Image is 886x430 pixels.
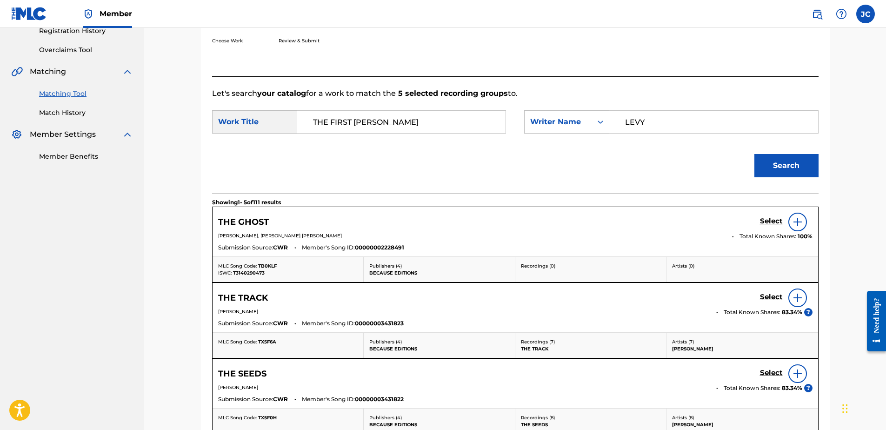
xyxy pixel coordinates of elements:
[672,345,813,352] p: [PERSON_NAME]
[218,319,273,328] span: Submission Source:
[212,198,281,207] p: Showing 1 - 5 of 111 results
[11,66,23,77] img: Matching
[39,45,133,55] a: Overclaims Tool
[369,262,509,269] p: Publishers ( 4 )
[258,339,276,345] span: TX5F6A
[836,8,847,20] img: help
[30,129,96,140] span: Member Settings
[257,89,306,98] strong: your catalog
[302,395,355,403] span: Member's Song ID:
[782,308,802,316] span: 83.34 %
[83,8,94,20] img: Top Rightsholder
[839,385,886,430] iframe: Chat Widget
[798,232,813,241] span: 100 %
[369,338,509,345] p: Publishers ( 4 )
[233,270,265,276] span: T3140290473
[856,5,875,23] div: User Menu
[792,368,803,379] img: info
[122,66,133,77] img: expand
[760,293,783,302] h5: Select
[218,395,273,403] span: Submission Source:
[212,88,819,99] p: Let's search for a work to match the to.
[782,384,802,392] span: 83.34 %
[279,37,320,44] p: Review & Submit
[396,89,508,98] strong: 5 selected recording groups
[521,262,661,269] p: Recordings ( 0 )
[273,395,288,403] span: CWR
[218,263,257,269] span: MLC Song Code:
[258,263,277,269] span: TB0KLF
[739,232,798,241] span: Total Known Shares:
[273,319,288,328] span: CWR
[11,129,22,140] img: Member Settings
[760,369,783,377] h5: Select
[273,243,288,252] span: CWR
[218,415,257,421] span: MLC Song Code:
[30,66,66,77] span: Matching
[754,154,819,177] button: Search
[842,395,848,423] div: Drag
[530,116,586,128] div: Writer Name
[355,395,404,403] span: 00000003431822
[218,243,273,252] span: Submission Source:
[812,8,823,20] img: search
[369,421,509,428] p: BECAUSE EDITIONS
[218,217,269,228] h5: THE GHOST
[724,384,782,392] span: Total Known Shares:
[218,339,257,345] span: MLC Song Code:
[724,308,782,316] span: Total Known Shares:
[521,345,661,352] p: THE TRACK
[760,217,783,226] h5: Select
[521,338,661,345] p: Recordings ( 7 )
[258,415,277,421] span: TX5F0H
[11,7,47,20] img: MLC Logo
[212,37,243,44] p: Choose Work
[521,421,661,428] p: THE SEEDS
[218,270,232,276] span: ISWC:
[355,243,404,252] span: 00000002228491
[39,26,133,36] a: Registration History
[39,152,133,161] a: Member Benefits
[218,369,266,379] h5: THE SEEDS
[369,345,509,352] p: BECAUSE EDITIONS
[804,308,813,316] span: ?
[39,89,133,99] a: Matching Tool
[672,421,813,428] p: [PERSON_NAME]
[521,414,661,421] p: Recordings ( 8 )
[218,233,342,239] span: [PERSON_NAME], [PERSON_NAME] [PERSON_NAME]
[218,384,258,390] span: [PERSON_NAME]
[122,129,133,140] img: expand
[212,99,819,193] form: Search Form
[302,243,355,252] span: Member's Song ID:
[672,338,813,345] p: Artists ( 7 )
[369,414,509,421] p: Publishers ( 4 )
[860,284,886,359] iframe: Resource Center
[808,5,826,23] a: Public Search
[804,384,813,392] span: ?
[218,309,258,315] span: [PERSON_NAME]
[792,216,803,228] img: info
[39,108,133,118] a: Match History
[100,8,132,19] span: Member
[369,269,509,276] p: BECAUSE EDITIONS
[672,262,813,269] p: Artists ( 0 )
[355,319,404,328] span: 00000003431823
[792,292,803,303] img: info
[672,414,813,421] p: Artists ( 8 )
[302,319,355,328] span: Member's Song ID:
[832,5,851,23] div: Help
[218,293,268,303] h5: THE TRACK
